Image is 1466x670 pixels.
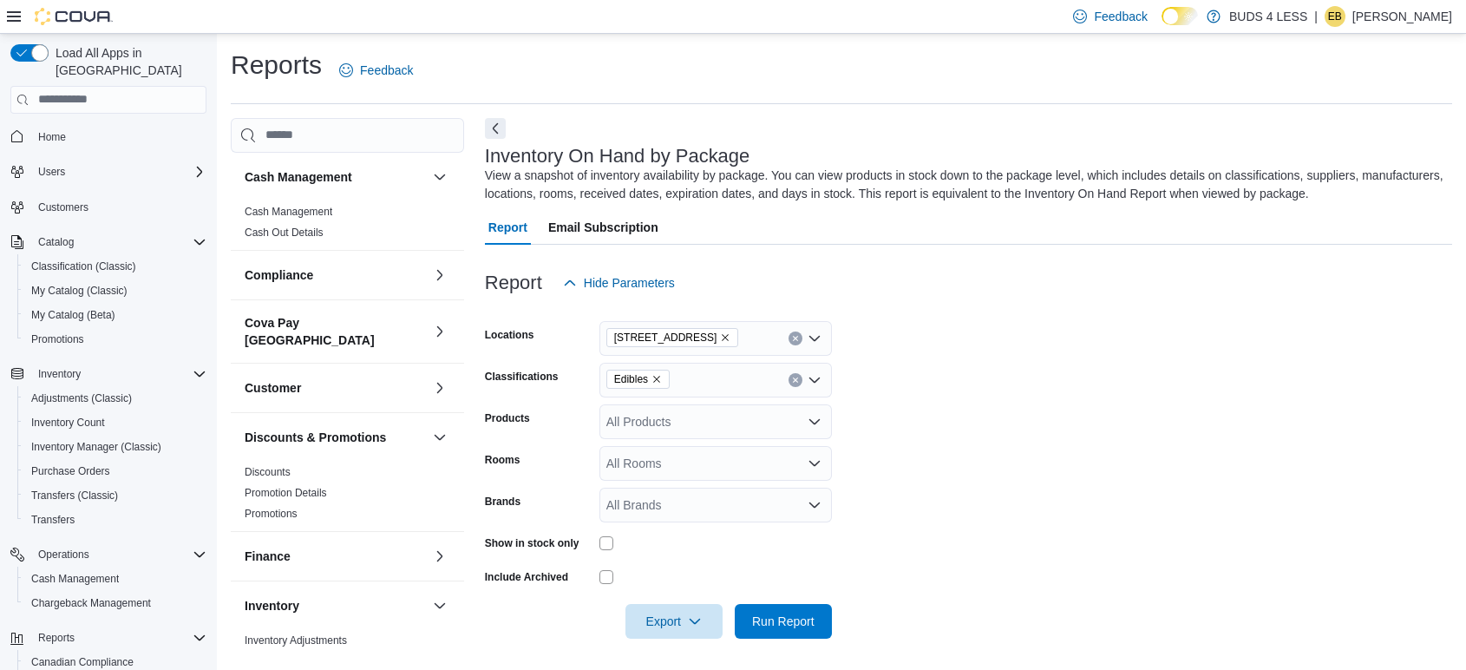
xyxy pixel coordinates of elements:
a: Inventory Count [24,412,112,433]
h3: Cash Management [245,168,352,186]
span: Inventory [31,364,206,384]
a: Promotion Details [245,487,327,499]
span: Transfers [24,509,206,530]
span: Cash Management [31,572,119,586]
span: Adjustments (Classic) [31,391,132,405]
span: Inventory Count [24,412,206,433]
h3: Customer [245,379,301,397]
span: 23 Young Street [606,328,739,347]
button: Inventory [245,597,426,614]
a: Transfers [24,509,82,530]
span: My Catalog (Beta) [24,305,206,325]
a: Promotions [245,508,298,520]
label: Show in stock only [485,536,579,550]
span: Purchase Orders [31,464,110,478]
span: Dark Mode [1162,25,1162,26]
button: Purchase Orders [17,459,213,483]
button: Home [3,124,213,149]
button: Cova Pay [GEOGRAPHIC_DATA] [429,321,450,342]
span: Transfers (Classic) [31,489,118,502]
h3: Inventory [245,597,299,614]
button: Remove 23 Young Street from selection in this group [720,332,730,343]
button: Discounts & Promotions [245,429,426,446]
label: Products [485,411,530,425]
a: Inventory Manager (Classic) [24,437,168,457]
span: Reports [31,627,206,648]
span: Home [31,126,206,148]
button: Next [485,118,506,139]
span: Transfers [31,513,75,527]
span: My Catalog (Classic) [31,284,128,298]
span: Inventory Count [31,416,105,430]
button: Open list of options [808,373,821,387]
button: Catalog [31,232,81,253]
label: Rooms [485,453,520,467]
span: Customers [31,196,206,218]
span: Feedback [360,62,413,79]
button: Open list of options [808,332,821,345]
a: Purchase Orders [24,461,117,482]
span: Promotion Details [245,486,327,500]
span: Customers [38,200,88,214]
button: Cash Management [245,168,426,186]
a: Cash Out Details [245,227,324,239]
a: My Catalog (Beta) [24,305,122,325]
h3: Report [485,273,542,293]
div: Discounts & Promotions [231,462,464,531]
span: Load All Apps in [GEOGRAPHIC_DATA] [49,44,206,79]
h3: Discounts & Promotions [245,429,386,446]
button: Chargeback Management [17,591,213,615]
span: Catalog [31,232,206,253]
span: Purchase Orders [24,461,206,482]
button: Cova Pay [GEOGRAPHIC_DATA] [245,314,426,349]
span: Classification (Classic) [31,259,136,273]
span: Reports [38,631,75,645]
button: Catalog [3,230,213,254]
button: Transfers (Classic) [17,483,213,508]
span: Inventory Manager (Classic) [31,440,161,454]
button: Clear input [789,332,802,345]
span: Transfers (Classic) [24,485,206,506]
button: Remove Edibles from selection in this group [651,374,662,384]
span: Inventory Manager (Classic) [24,437,206,457]
span: Edibles [606,370,670,389]
a: Home [31,127,73,148]
span: Catalog [38,235,74,249]
span: Discounts [245,465,291,479]
button: Hide Parameters [556,266,682,300]
button: Discounts & Promotions [429,427,450,448]
button: Operations [31,544,96,565]
button: Adjustments (Classic) [17,386,213,411]
span: Hide Parameters [584,274,675,292]
span: Email Subscription [548,210,658,245]
input: Dark Mode [1162,7,1198,25]
span: Canadian Compliance [31,655,134,669]
a: Discounts [245,466,291,478]
button: Users [3,160,213,184]
button: Finance [245,548,426,565]
span: EB [1328,6,1342,27]
h1: Reports [231,48,322,82]
a: Promotions [24,329,91,350]
span: Report [488,210,527,245]
a: Classification (Classic) [24,256,143,277]
button: Customers [3,194,213,220]
button: Run Report [735,604,832,639]
button: Users [31,161,72,182]
span: Feedback [1094,8,1147,25]
span: Inventory by Product Historical [245,654,386,668]
div: View a snapshot of inventory availability by package. You can view products in stock down to the ... [485,167,1443,203]
span: Inventory [38,367,81,381]
span: Users [38,165,65,179]
span: Adjustments (Classic) [24,388,206,409]
a: Chargeback Management [24,593,158,614]
a: My Catalog (Classic) [24,280,134,301]
div: Cash Management [231,201,464,250]
button: Export [625,604,723,639]
a: Inventory Adjustments [245,634,347,647]
label: Locations [485,328,534,342]
a: Customers [31,197,95,218]
button: Cash Management [17,567,213,591]
button: Finance [429,546,450,567]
